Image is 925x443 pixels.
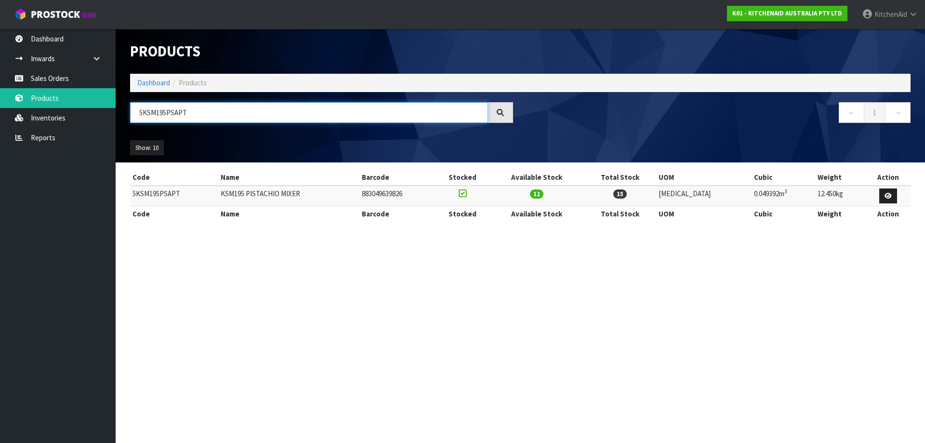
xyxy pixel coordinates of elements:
th: Action [866,170,911,185]
th: Total Stock [583,170,656,185]
th: Cubic [752,206,815,222]
a: 1 [864,102,885,123]
th: Available Stock [490,206,583,222]
small: WMS [82,11,97,20]
th: Available Stock [490,170,583,185]
td: 0.049392m [752,186,815,206]
th: Stocked [435,170,490,185]
th: Barcode [359,170,435,185]
button: Show: 10 [130,140,164,156]
span: KitchenAid [874,10,907,19]
span: ProStock [31,8,80,21]
span: 15 [613,189,627,199]
td: 5KSM195PSAPT [130,186,218,206]
h1: Products [130,43,513,59]
img: cube-alt.png [14,8,26,20]
th: Action [866,206,911,222]
th: Code [130,170,218,185]
td: [MEDICAL_DATA] [656,186,752,206]
span: 12 [530,189,543,199]
input: Search products [130,102,488,123]
td: KSM195 PISTACHIO MIXER [218,186,359,206]
td: 883049639826 [359,186,435,206]
th: Code [130,206,218,222]
nav: Page navigation [528,102,911,126]
strong: K01 - KITCHENAID AUSTRALIA PTY LTD [732,9,842,17]
th: Stocked [435,206,490,222]
a: ← [839,102,864,123]
th: Weight [815,170,866,185]
th: Barcode [359,206,435,222]
th: Cubic [752,170,815,185]
td: 12.450kg [815,186,866,206]
th: Name [218,206,359,222]
th: Weight [815,206,866,222]
a: Dashboard [137,78,170,87]
th: UOM [656,170,752,185]
th: Total Stock [583,206,656,222]
span: Products [179,78,207,87]
a: → [885,102,911,123]
th: UOM [656,206,752,222]
th: Name [218,170,359,185]
sup: 3 [784,188,787,195]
